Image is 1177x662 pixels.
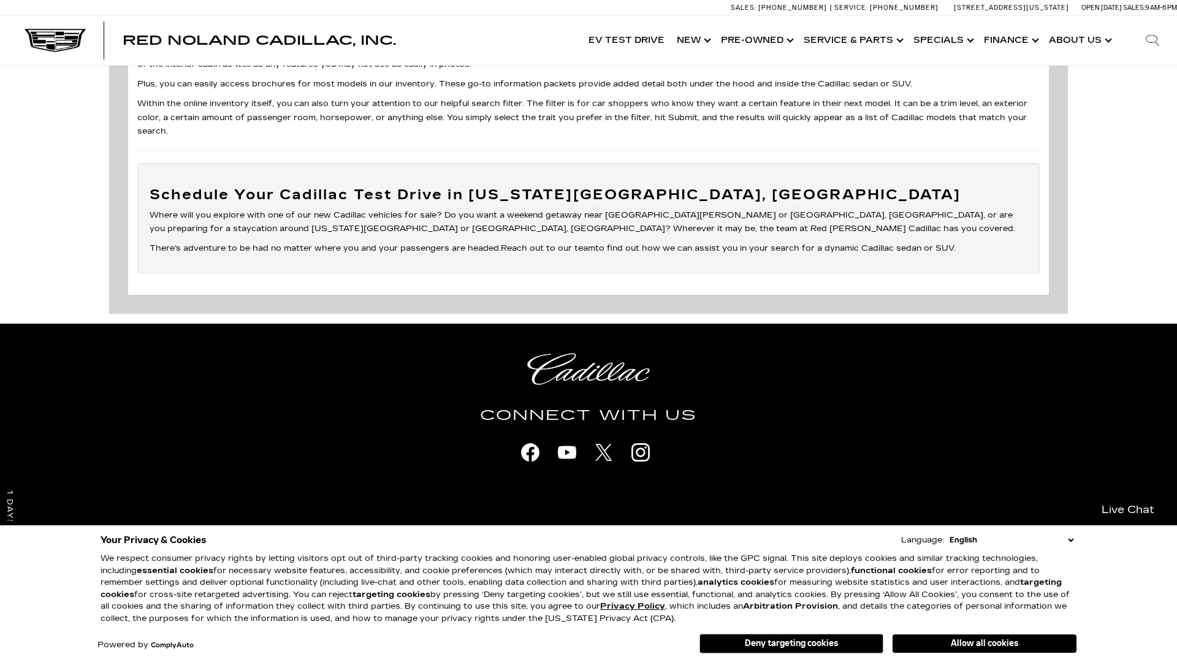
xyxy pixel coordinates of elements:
a: About Us [1043,16,1116,65]
a: Service: [PHONE_NUMBER] [830,4,942,11]
span: Sales: [731,4,756,12]
a: Privacy Policy [600,601,665,611]
img: Cadillac Light Heritage Logo [527,353,650,386]
a: ComplyAuto [151,642,194,649]
p: Within the online inventory itself, you can also turn your attention to our helpful search filter... [137,97,1040,137]
a: Sales: [PHONE_NUMBER] [731,4,830,11]
span: [PHONE_NUMBER] [758,4,827,12]
a: Service & Parts [798,16,907,65]
a: Reach out to our team [501,243,595,253]
select: Language Select [947,534,1076,546]
button: Deny targeting cookies [699,634,883,653]
span: Your Privacy & Cookies [101,531,207,549]
div: Powered by [97,641,194,649]
a: Pre-Owned [715,16,798,65]
p: There’s adventure to be had no matter where you and your passengers are headed. to find out how w... [150,242,1027,255]
strong: Schedule Your Cadillac Test Drive in [US_STATE][GEOGRAPHIC_DATA], [GEOGRAPHIC_DATA] [150,186,961,203]
span: [PHONE_NUMBER] [870,4,939,12]
strong: targeting cookies [101,577,1062,599]
a: facebook [515,437,546,468]
a: EV Test Drive [582,16,671,65]
span: Red Noland Cadillac, Inc. [123,33,396,48]
a: Live Chat [1088,495,1168,524]
span: Sales: [1123,4,1145,12]
strong: Arbitration Provision [743,601,838,611]
span: Live Chat [1095,503,1160,517]
p: Plus, you can easily access brochures for most models in our inventory. These go-to information p... [137,77,1040,91]
strong: essential cookies [137,566,213,576]
h4: Connect With Us [193,405,984,427]
a: instagram [625,437,656,468]
button: Allow all cookies [893,634,1076,653]
span: 9 AM-6 PM [1145,4,1177,12]
span: Service: [834,4,868,12]
a: [STREET_ADDRESS][US_STATE] [954,4,1069,12]
a: Cadillac Light Heritage Logo [193,353,984,386]
p: We respect consumer privacy rights by letting visitors opt out of third-party tracking cookies an... [101,553,1076,625]
p: Where will you explore with one of our new Cadillac vehicles for sale? Do you want a weekend geta... [150,208,1027,235]
div: Search [1128,16,1177,65]
span: Open [DATE] [1081,4,1122,12]
div: Language: [901,536,944,544]
strong: functional cookies [851,566,932,576]
a: Specials [907,16,978,65]
strong: analytics cookies [698,577,774,587]
a: X [588,437,619,468]
a: New [671,16,715,65]
strong: targeting cookies [352,590,430,599]
a: Red Noland Cadillac, Inc. [123,34,396,47]
a: Finance [978,16,1043,65]
a: youtube [552,437,582,468]
img: Cadillac Dark Logo with Cadillac White Text [25,29,86,52]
